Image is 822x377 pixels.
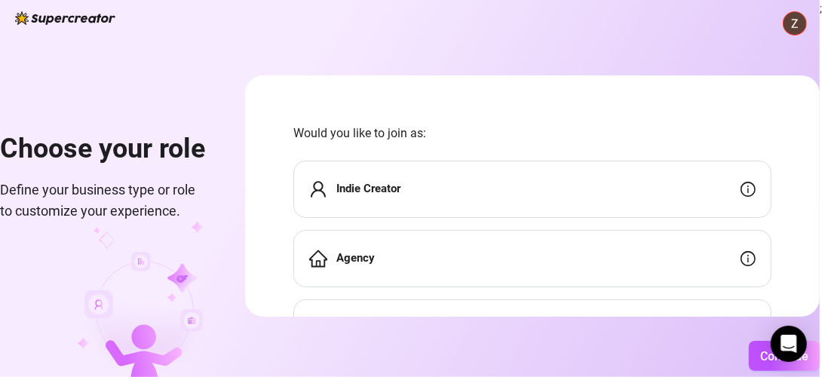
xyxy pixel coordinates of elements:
[760,349,808,363] span: Continue
[336,182,400,195] strong: Indie Creator
[336,251,375,265] strong: Agency
[309,250,327,268] span: home
[741,182,756,197] span: info-circle
[309,180,327,198] span: user
[293,124,771,143] span: Would you like to join as:
[784,12,806,35] img: ACg8ocIldJRudjRnxY6UxPVfV7lYqtGFiQlyXJT3rg2eiCxG5m6vUA=s96-c
[15,11,115,25] img: logo
[741,251,756,266] span: info-circle
[749,341,820,371] button: Continue
[771,326,807,362] div: Open Intercom Messenger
